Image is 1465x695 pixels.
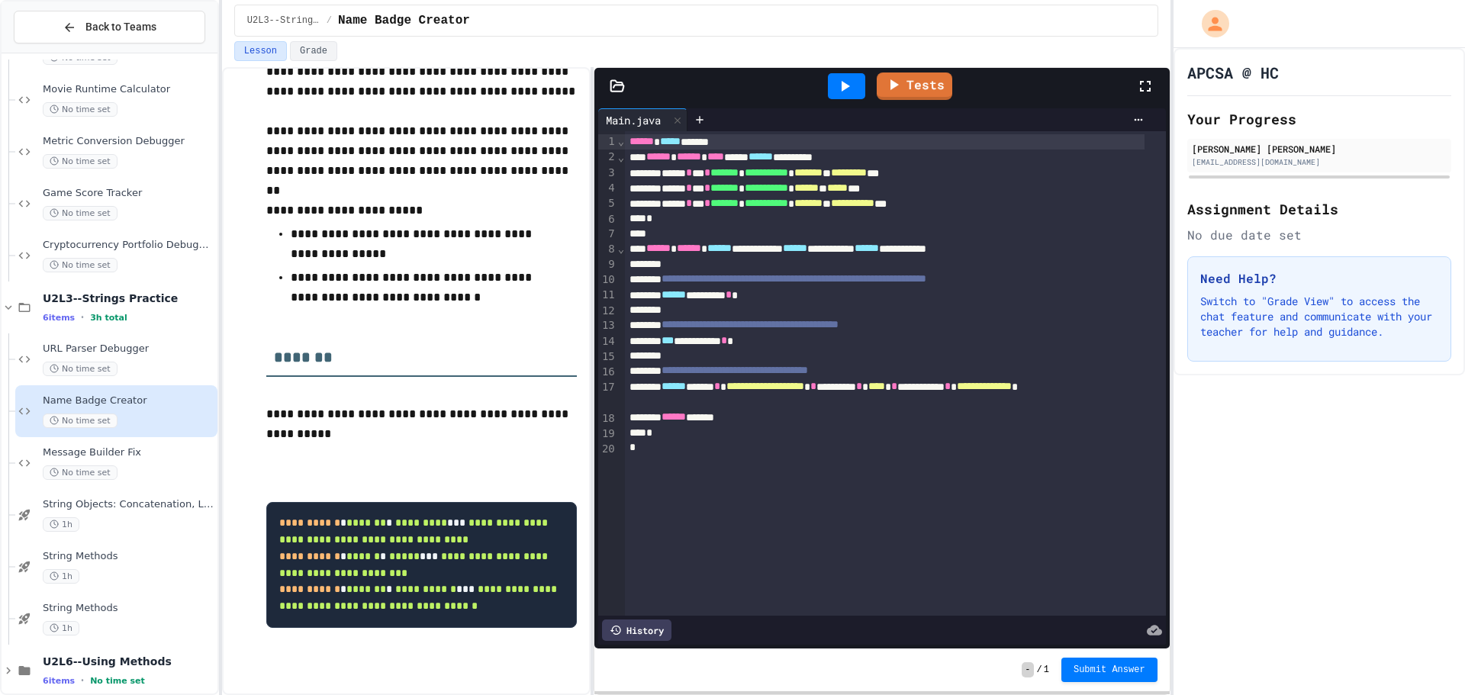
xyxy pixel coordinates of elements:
h2: Assignment Details [1187,198,1451,220]
div: 15 [598,349,617,365]
span: U2L3--Strings Practice [43,291,214,305]
span: 6 items [43,313,75,323]
div: 6 [598,212,617,227]
span: 3h total [90,313,127,323]
span: Movie Runtime Calculator [43,83,214,96]
span: Message Builder Fix [43,446,214,459]
span: 6 items [43,676,75,686]
div: 8 [598,242,617,257]
button: Submit Answer [1061,658,1158,682]
div: 4 [598,181,617,196]
span: 1 [1044,664,1049,676]
div: 19 [598,426,617,442]
span: / [1037,664,1042,676]
div: 20 [598,442,617,457]
div: Main.java [598,108,687,131]
span: String Methods [43,550,214,563]
div: My Account [1186,6,1233,41]
div: 7 [598,227,617,242]
span: Fold line [617,135,625,147]
p: Switch to "Grade View" to access the chat feature and communicate with your teacher for help and ... [1200,294,1438,339]
span: No time set [43,258,118,272]
span: 1h [43,569,79,584]
div: History [602,619,671,641]
div: 11 [598,288,617,303]
span: U2L6--Using Methods [43,655,214,668]
span: Game Score Tracker [43,187,214,200]
div: 2 [598,150,617,165]
div: [PERSON_NAME] [PERSON_NAME] [1192,142,1447,156]
div: 5 [598,196,617,211]
div: 9 [598,257,617,272]
div: 14 [598,334,617,349]
span: Fold line [617,243,625,255]
span: 1h [43,621,79,635]
div: 13 [598,318,617,333]
span: Metric Conversion Debugger [43,135,214,148]
span: 1h [43,517,79,532]
div: 12 [598,304,617,319]
span: String Methods [43,602,214,615]
span: Fold line [617,151,625,163]
h1: APCSA @ HC [1187,62,1279,83]
div: [EMAIL_ADDRESS][DOMAIN_NAME] [1192,156,1447,168]
span: • [81,311,84,323]
div: 3 [598,166,617,181]
span: No time set [90,676,145,686]
span: No time set [43,154,118,169]
span: No time set [43,206,118,220]
span: No time set [43,465,118,480]
span: Back to Teams [85,19,156,35]
span: - [1022,662,1033,677]
span: Cryptocurrency Portfolio Debugger [43,239,214,252]
span: Name Badge Creator [43,394,214,407]
div: 17 [598,380,617,411]
div: 10 [598,272,617,288]
h2: Your Progress [1187,108,1451,130]
span: U2L3--Strings Practice [247,14,320,27]
span: No time set [43,102,118,117]
span: Submit Answer [1074,664,1145,676]
div: 18 [598,411,617,426]
button: Grade [290,41,337,61]
h3: Need Help? [1200,269,1438,288]
button: Lesson [234,41,287,61]
span: No time set [43,413,118,428]
span: String Objects: Concatenation, Literals, and More [43,498,214,511]
span: No time set [43,362,118,376]
div: No due date set [1187,226,1451,244]
div: 1 [598,134,617,150]
div: Main.java [598,112,668,128]
span: URL Parser Debugger [43,343,214,356]
a: Tests [877,72,952,100]
span: • [81,674,84,687]
div: 16 [598,365,617,380]
span: / [327,14,332,27]
button: Back to Teams [14,11,205,43]
span: Name Badge Creator [338,11,470,30]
